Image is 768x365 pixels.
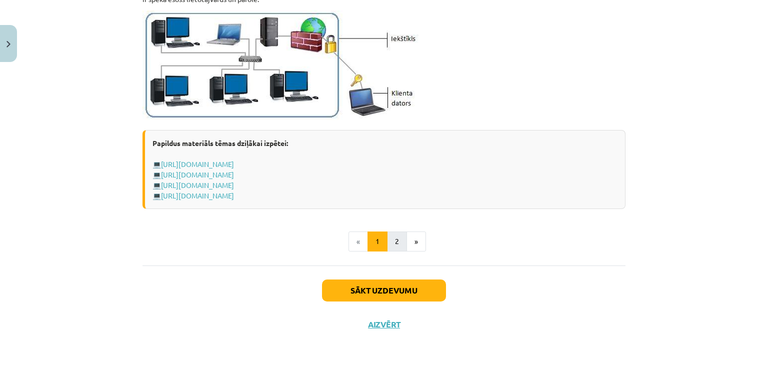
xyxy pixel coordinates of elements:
[406,231,426,251] button: »
[142,130,625,209] div: 💻 💻 💻 💻
[365,319,403,329] button: Aizvērt
[152,138,288,147] strong: Papildus materiāls tēmas dziļākai izpētei:
[387,231,407,251] button: 2
[142,231,625,251] nav: Page navigation example
[161,191,234,200] a: [URL][DOMAIN_NAME]
[161,159,234,168] a: [URL][DOMAIN_NAME]
[6,41,10,47] img: icon-close-lesson-0947bae3869378f0d4975bcd49f059093ad1ed9edebbc8119c70593378902aed.svg
[161,180,234,189] a: [URL][DOMAIN_NAME]
[322,279,446,301] button: Sākt uzdevumu
[161,170,234,179] a: [URL][DOMAIN_NAME]
[367,231,387,251] button: 1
